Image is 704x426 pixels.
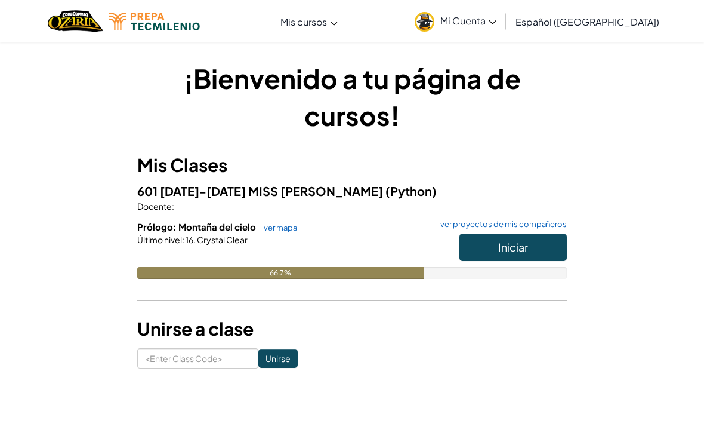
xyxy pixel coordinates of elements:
[459,234,567,261] button: Iniciar
[515,16,659,28] span: Español ([GEOGRAPHIC_DATA])
[182,234,184,245] span: :
[137,234,182,245] span: Último nivel
[440,14,496,27] span: Mi Cuenta
[48,9,103,33] img: Home
[510,5,665,38] a: Español ([GEOGRAPHIC_DATA])
[109,13,200,30] img: Tecmilenio logo
[498,240,528,254] span: Iniciar
[137,267,424,279] div: 66.7%
[48,9,103,33] a: Ozaria by CodeCombat logo
[137,60,567,134] h1: ¡Bienvenido a tu página de cursos!
[274,5,344,38] a: Mis cursos
[409,2,502,40] a: Mi Cuenta
[385,183,437,198] span: (Python)
[137,201,172,212] span: Docente
[137,183,385,198] span: 601 [DATE]-[DATE] MISS [PERSON_NAME]
[137,315,567,342] h3: Unirse a clase
[184,234,196,245] span: 16.
[258,223,297,232] a: ver mapa
[172,201,174,212] span: :
[280,16,327,28] span: Mis cursos
[434,220,567,228] a: ver proyectos de mis compañeros
[137,348,258,369] input: <Enter Class Code>
[137,152,567,179] h3: Mis Clases
[415,12,434,32] img: avatar
[196,234,248,245] span: Crystal Clear
[258,349,298,368] input: Unirse
[137,221,258,232] span: Prólogo: Montaña del cielo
